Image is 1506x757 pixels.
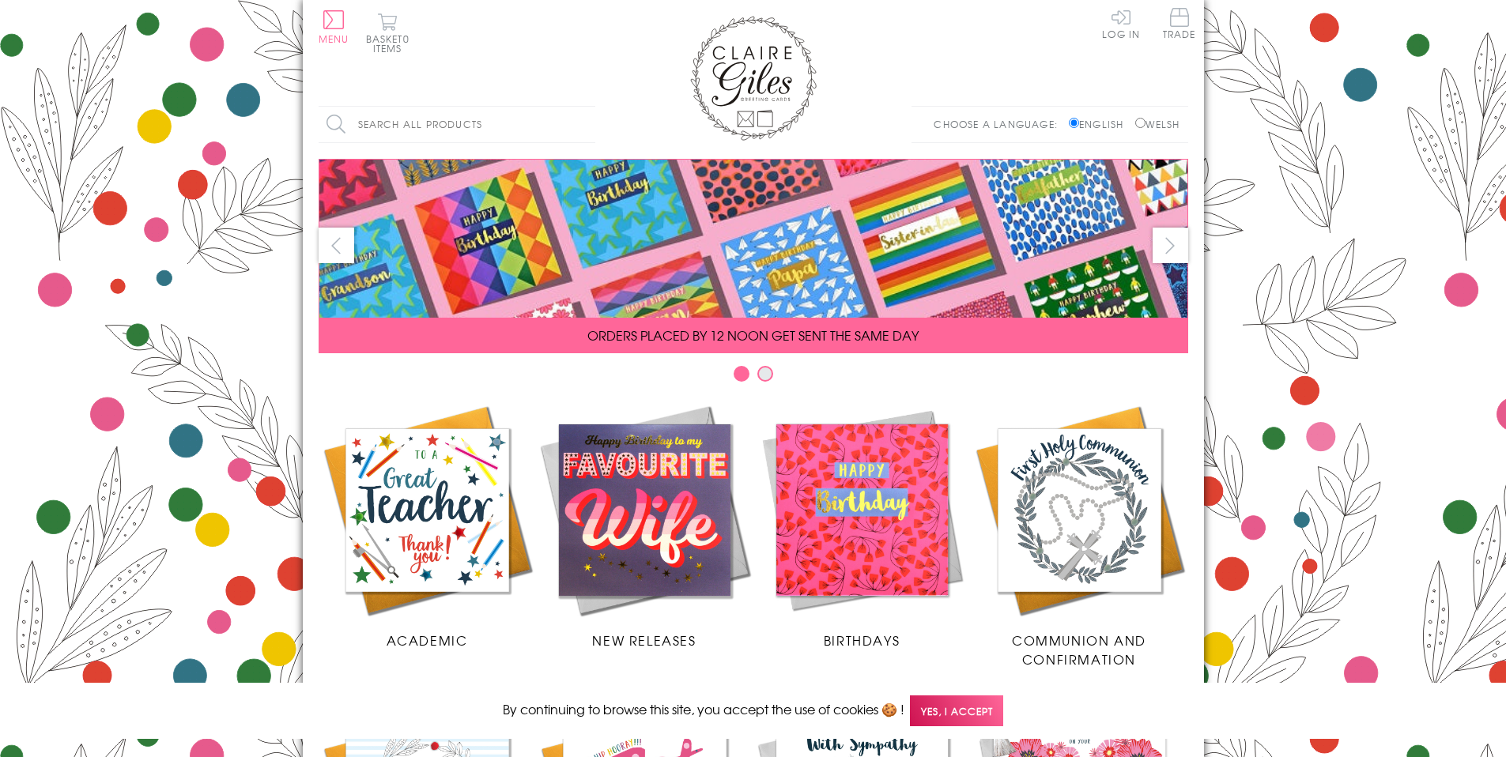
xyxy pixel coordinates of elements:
[319,10,349,43] button: Menu
[1153,228,1188,263] button: next
[373,32,410,55] span: 0 items
[319,228,354,263] button: prev
[319,365,1188,390] div: Carousel Pagination
[1135,117,1180,131] label: Welsh
[824,631,900,650] span: Birthdays
[387,631,468,650] span: Academic
[690,16,817,141] img: Claire Giles Greetings Cards
[1135,118,1146,128] input: Welsh
[587,326,919,345] span: ORDERS PLACED BY 12 NOON GET SENT THE SAME DAY
[910,695,1003,726] span: Yes, I accept
[934,117,1066,131] p: Choose a language:
[1163,8,1196,39] span: Trade
[1069,117,1131,131] label: English
[1163,8,1196,42] a: Trade
[366,13,410,53] button: Basket0 items
[319,401,536,650] a: Academic
[1102,8,1140,39] a: Log In
[536,401,753,650] a: New Releases
[1012,631,1146,668] span: Communion and Confirmation
[753,401,971,650] a: Birthdays
[579,107,595,142] input: Search
[319,32,349,46] span: Menu
[757,366,773,382] button: Carousel Page 2
[734,366,749,382] button: Carousel Page 1 (Current Slide)
[592,631,696,650] span: New Releases
[1069,118,1079,128] input: English
[319,107,595,142] input: Search all products
[971,401,1188,668] a: Communion and Confirmation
